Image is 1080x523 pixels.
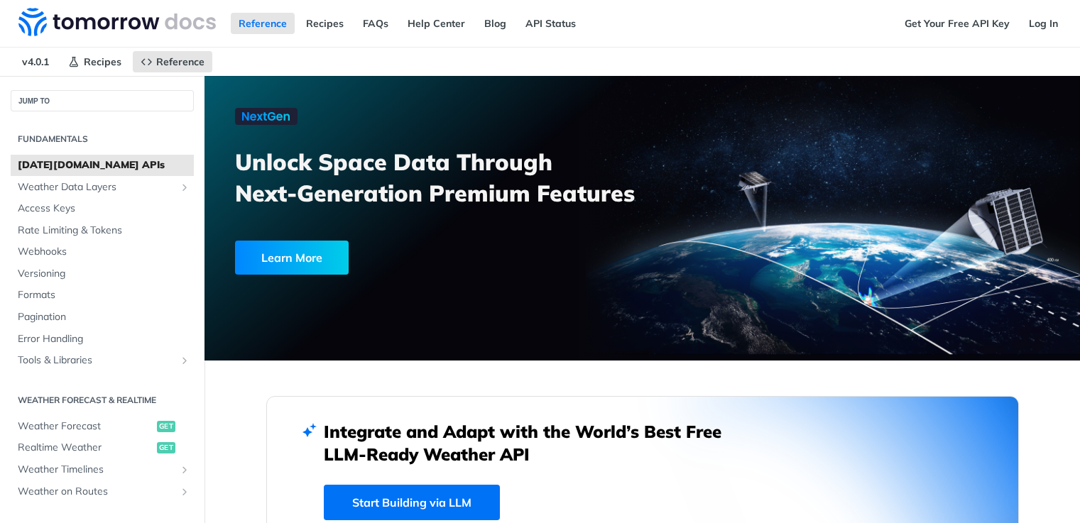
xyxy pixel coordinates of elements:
[355,13,396,34] a: FAQs
[11,329,194,350] a: Error Handling
[235,108,298,125] img: NextGen
[11,177,194,198] a: Weather Data LayersShow subpages for Weather Data Layers
[11,241,194,263] a: Webhooks
[518,13,584,34] a: API Status
[18,224,190,238] span: Rate Limiting & Tokens
[18,158,190,172] span: [DATE][DOMAIN_NAME] APIs
[11,198,194,219] a: Access Keys
[476,13,514,34] a: Blog
[179,355,190,366] button: Show subpages for Tools & Libraries
[11,155,194,176] a: [DATE][DOMAIN_NAME] APIs
[60,51,129,72] a: Recipes
[179,182,190,193] button: Show subpages for Weather Data Layers
[897,13,1018,34] a: Get Your Free API Key
[11,90,194,111] button: JUMP TO
[11,285,194,306] a: Formats
[11,307,194,328] a: Pagination
[18,353,175,368] span: Tools & Libraries
[179,486,190,497] button: Show subpages for Weather on Routes
[235,146,658,209] h3: Unlock Space Data Through Next-Generation Premium Features
[298,13,351,34] a: Recipes
[11,263,194,285] a: Versioning
[18,8,216,36] img: Tomorrow.io Weather API Docs
[18,310,190,324] span: Pagination
[1021,13,1066,34] a: Log In
[18,485,175,499] span: Weather on Routes
[18,288,190,302] span: Formats
[11,459,194,480] a: Weather TimelinesShow subpages for Weather Timelines
[133,51,212,72] a: Reference
[11,481,194,502] a: Weather on RoutesShow subpages for Weather on Routes
[18,202,190,216] span: Access Keys
[235,241,349,275] div: Learn More
[11,133,194,145] h2: Fundamentals
[235,241,573,275] a: Learn More
[156,55,204,68] span: Reference
[11,437,194,458] a: Realtime Weatherget
[18,267,190,281] span: Versioning
[18,441,153,455] span: Realtime Weather
[84,55,121,68] span: Recipes
[11,350,194,371] a: Tools & LibrariesShow subpages for Tools & Libraries
[11,220,194,241] a: Rate Limiting & Tokens
[324,420,743,466] h2: Integrate and Adapt with the World’s Best Free LLM-Ready Weather API
[179,464,190,475] button: Show subpages for Weather Timelines
[18,180,175,194] span: Weather Data Layers
[157,421,175,432] span: get
[157,442,175,453] span: get
[11,416,194,437] a: Weather Forecastget
[18,332,190,346] span: Error Handling
[18,245,190,259] span: Webhooks
[231,13,295,34] a: Reference
[324,485,500,520] a: Start Building via LLM
[400,13,473,34] a: Help Center
[14,51,57,72] span: v4.0.1
[18,463,175,477] span: Weather Timelines
[11,394,194,407] h2: Weather Forecast & realtime
[18,419,153,434] span: Weather Forecast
